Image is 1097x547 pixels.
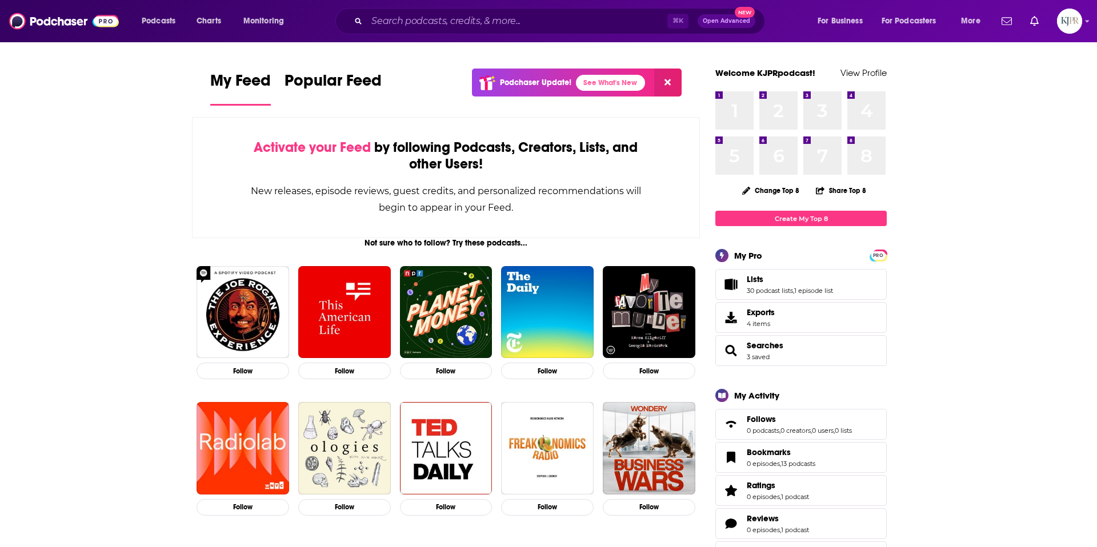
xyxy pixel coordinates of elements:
span: Searches [715,335,887,366]
a: Follows [747,414,852,424]
span: Open Advanced [703,18,750,24]
button: open menu [953,12,995,30]
a: 1 podcast [781,493,809,501]
a: Lists [719,276,742,292]
img: My Favorite Murder with Karen Kilgariff and Georgia Hardstark [603,266,695,359]
a: Charts [189,12,228,30]
span: Exports [747,307,775,317]
a: Bookmarks [719,449,742,465]
a: Follows [719,416,742,432]
span: , [780,526,781,534]
span: Monitoring [243,13,284,29]
span: , [793,287,794,295]
button: Share Top 8 [815,179,867,202]
img: Freakonomics Radio [501,402,594,494]
button: open menu [810,12,877,30]
a: 0 creators [780,427,811,435]
a: Show notifications dropdown [997,11,1016,31]
input: Search podcasts, credits, & more... [367,12,667,30]
span: Reviews [747,513,779,524]
span: Bookmarks [715,442,887,473]
span: , [834,427,835,435]
img: Ologies with Alie Ward [298,402,391,494]
img: Business Wars [603,402,695,494]
span: Ratings [715,475,887,506]
span: Charts [197,13,221,29]
span: Follows [747,414,776,424]
span: Lists [747,274,763,284]
p: Podchaser Update! [500,78,571,87]
a: Bookmarks [747,447,815,457]
div: New releases, episode reviews, guest credits, and personalized recommendations will begin to appe... [250,183,642,216]
button: open menu [235,12,299,30]
span: For Podcasters [882,13,936,29]
span: My Feed [210,71,271,97]
span: Activate your Feed [254,139,371,156]
a: 0 episodes [747,526,780,534]
a: 30 podcast lists [747,287,793,295]
a: Searches [719,343,742,359]
img: User Profile [1057,9,1082,34]
button: Follow [400,363,493,379]
a: See What's New [576,75,645,91]
span: Reviews [715,508,887,539]
span: PRO [871,251,885,260]
span: More [961,13,980,29]
a: Show notifications dropdown [1026,11,1043,31]
a: Searches [747,340,783,351]
a: 13 podcasts [781,460,815,468]
a: Exports [715,302,887,333]
span: Logged in as KJPRpodcast [1057,9,1082,34]
a: View Profile [840,67,887,78]
button: Follow [298,363,391,379]
a: 1 episode list [794,287,833,295]
a: Welcome KJPRpodcast! [715,67,815,78]
img: The Daily [501,266,594,359]
a: Lists [747,274,833,284]
a: 0 episodes [747,460,780,468]
button: Follow [501,499,594,516]
a: This American Life [298,266,391,359]
span: , [779,427,780,435]
span: New [735,7,755,18]
a: PRO [871,251,885,259]
button: Follow [603,499,695,516]
img: The Joe Rogan Experience [197,266,289,359]
div: Not sure who to follow? Try these podcasts... [192,238,700,248]
button: Follow [400,499,493,516]
span: Follows [715,409,887,440]
button: open menu [874,12,953,30]
img: Radiolab [197,402,289,494]
img: Planet Money [400,266,493,359]
a: 0 episodes [747,493,780,501]
button: open menu [134,12,190,30]
span: Bookmarks [747,447,791,457]
a: Ratings [747,480,809,490]
button: Follow [197,363,289,379]
button: Follow [603,363,695,379]
a: 3 saved [747,353,770,361]
div: My Activity [734,390,779,401]
a: Create My Top 8 [715,211,887,226]
button: Open AdvancedNew [698,14,755,28]
span: Popular Feed [285,71,382,97]
span: ⌘ K [667,14,688,29]
img: TED Talks Daily [400,402,493,494]
span: , [780,460,781,468]
span: 4 items [747,320,775,328]
img: Podchaser - Follow, Share and Rate Podcasts [9,10,119,32]
div: by following Podcasts, Creators, Lists, and other Users! [250,139,642,172]
span: Exports [719,309,742,325]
